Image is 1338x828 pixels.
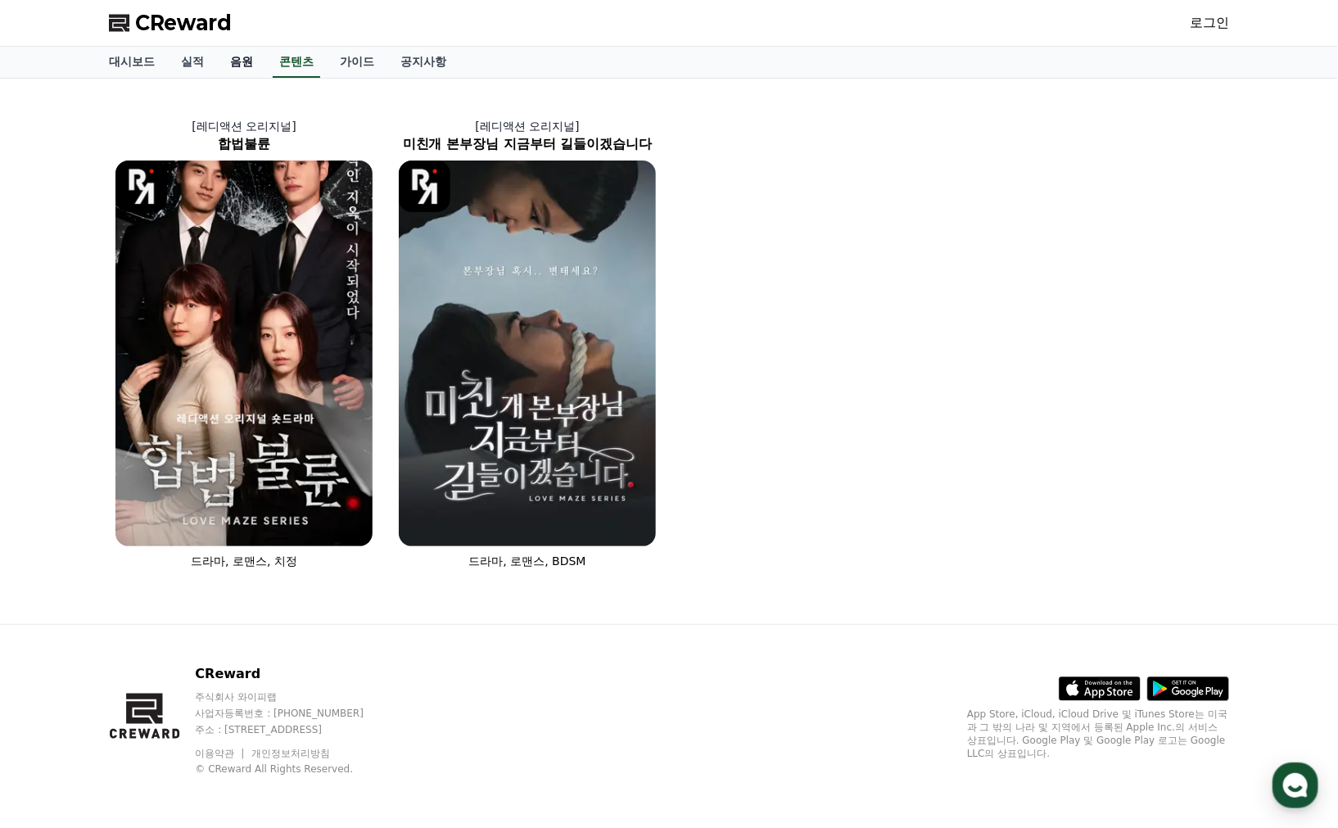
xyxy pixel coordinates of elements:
span: 드라마, 로맨스, BDSM [468,554,585,568]
a: [레디액션 오리지널] 합법불륜 합법불륜 [object Object] Logo 드라마, 로맨스, 치정 [102,105,386,582]
a: 설정 [211,519,314,560]
a: 대시보드 [96,47,168,78]
a: [레디액션 오리지널] 미친개 본부장님 지금부터 길들이겠습니다 미친개 본부장님 지금부터 길들이겠습니다 [object Object] Logo 드라마, 로맨스, BDSM [386,105,669,582]
a: 대화 [108,519,211,560]
span: 드라마, 로맨스, 치정 [191,554,297,568]
h2: 미친개 본부장님 지금부터 길들이겠습니다 [386,134,669,154]
a: CReward [109,10,232,36]
p: © CReward All Rights Reserved. [195,762,395,776]
p: CReward [195,664,395,684]
p: 주식회사 와이피랩 [195,690,395,704]
a: 로그인 [1190,13,1229,33]
a: 가이드 [327,47,387,78]
p: 사업자등록번호 : [PHONE_NUMBER] [195,707,395,720]
span: 홈 [52,544,61,557]
span: CReward [135,10,232,36]
p: 주소 : [STREET_ADDRESS] [195,723,395,736]
p: [레디액션 오리지널] [102,118,386,134]
a: 이용약관 [195,748,246,759]
img: 미친개 본부장님 지금부터 길들이겠습니다 [399,161,656,546]
span: 대화 [150,545,170,558]
a: 홈 [5,519,108,560]
p: [레디액션 오리지널] [386,118,669,134]
h2: 합법불륜 [102,134,386,154]
p: App Store, iCloud, iCloud Drive 및 iTunes Store는 미국과 그 밖의 나라 및 지역에서 등록된 Apple Inc.의 서비스 상표입니다. Goo... [967,708,1229,760]
span: 설정 [253,544,273,557]
a: 음원 [217,47,266,78]
img: 합법불륜 [115,161,373,546]
a: 실적 [168,47,217,78]
a: 콘텐츠 [273,47,320,78]
a: 공지사항 [387,47,459,78]
img: [object Object] Logo [115,161,167,212]
img: [object Object] Logo [399,161,450,212]
a: 개인정보처리방침 [251,748,330,759]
